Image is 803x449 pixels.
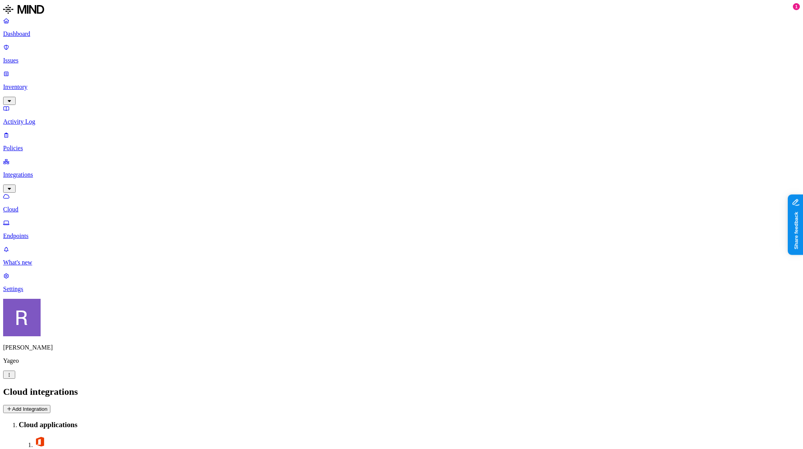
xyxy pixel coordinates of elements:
[793,3,800,10] div: 1
[3,259,800,266] p: What's new
[3,357,800,364] p: Yageo
[3,232,800,240] p: Endpoints
[3,3,44,16] img: MIND
[3,17,800,37] a: Dashboard
[3,145,800,152] p: Policies
[3,286,800,293] p: Settings
[3,246,800,266] a: What's new
[19,421,800,429] h3: Cloud applications
[3,83,800,91] p: Inventory
[3,387,800,397] h2: Cloud integrations
[3,57,800,64] p: Issues
[3,193,800,213] a: Cloud
[3,70,800,104] a: Inventory
[3,30,800,37] p: Dashboard
[3,171,800,178] p: Integrations
[3,131,800,152] a: Policies
[3,44,800,64] a: Issues
[3,158,800,192] a: Integrations
[3,105,800,125] a: Activity Log
[3,405,50,413] button: Add Integration
[3,219,800,240] a: Endpoints
[3,118,800,125] p: Activity Log
[34,436,45,447] img: office-365.svg
[3,299,41,336] img: Rich Thompson
[3,272,800,293] a: Settings
[3,3,800,17] a: MIND
[3,206,800,213] p: Cloud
